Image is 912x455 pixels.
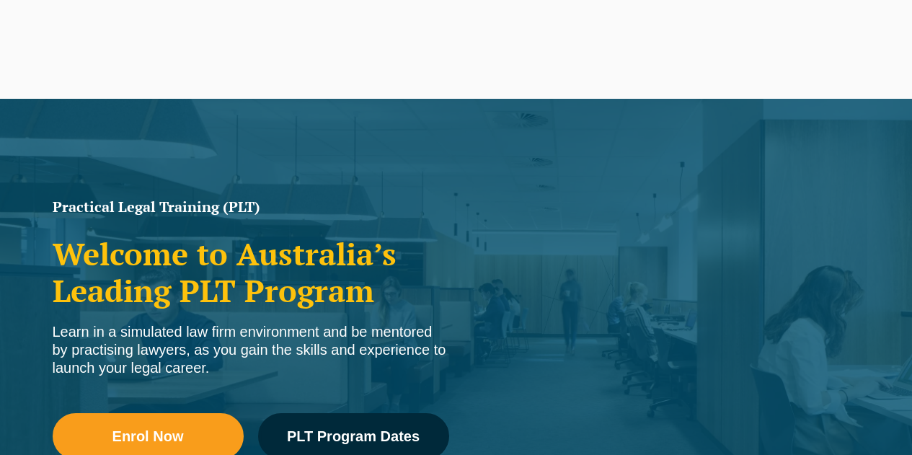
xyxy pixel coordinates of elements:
h1: Practical Legal Training (PLT) [53,200,449,214]
span: PLT Program Dates [287,429,420,443]
h2: Welcome to Australia’s Leading PLT Program [53,236,449,309]
span: Enrol Now [112,429,184,443]
div: Learn in a simulated law firm environment and be mentored by practising lawyers, as you gain the ... [53,323,449,377]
